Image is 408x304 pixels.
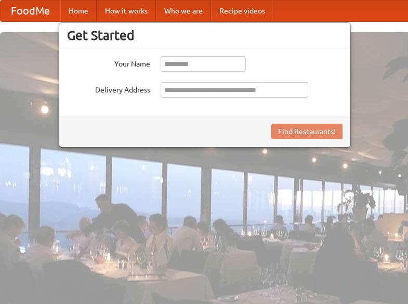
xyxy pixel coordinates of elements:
[97,1,156,21] a: How it works
[67,82,150,95] label: Delivery Address
[271,124,343,139] button: Find Restaurants!
[211,1,273,21] a: Recipe videos
[156,1,211,21] a: Who we are
[67,28,343,43] h3: Get Started
[1,1,60,21] a: FoodMe
[60,1,97,21] a: Home
[67,56,150,69] label: Your Name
